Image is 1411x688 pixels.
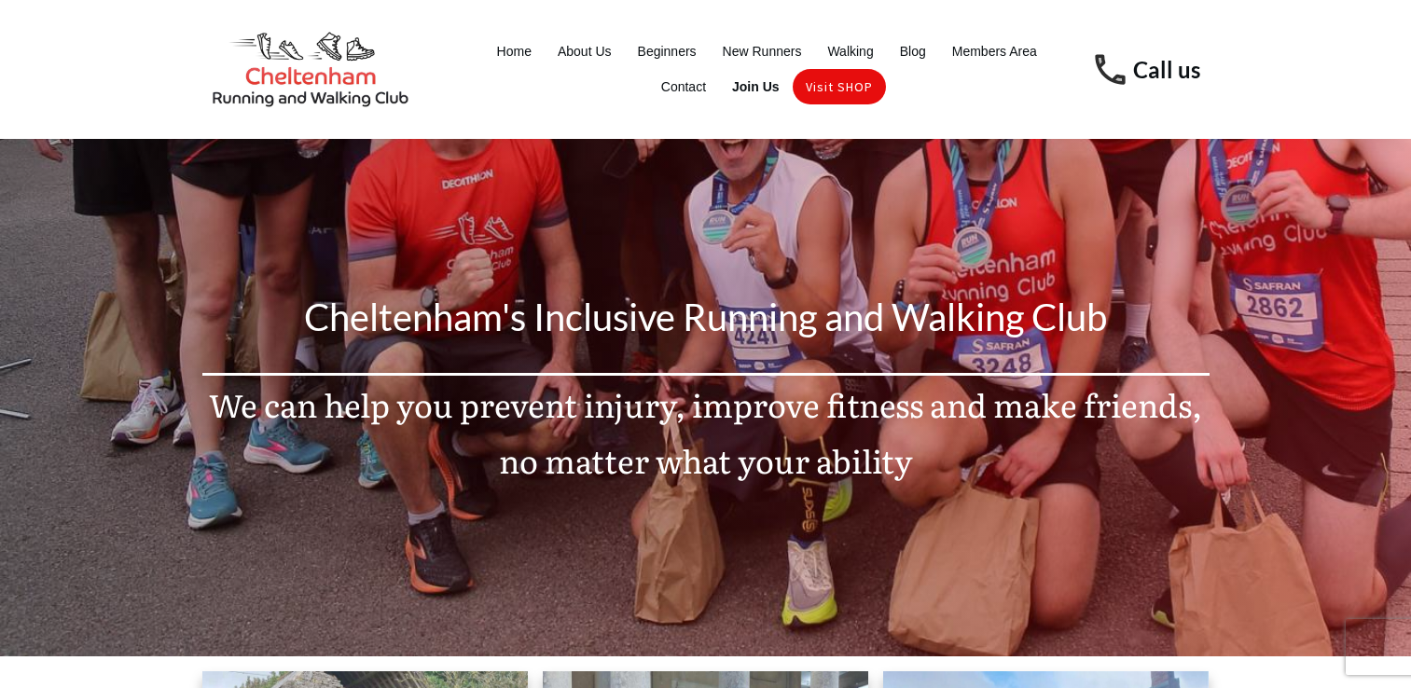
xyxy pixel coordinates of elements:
[952,38,1037,64] a: Members Area
[202,26,419,113] img: Cheltenham Running and Walking Club Logo
[827,38,873,64] a: Walking
[203,377,1209,510] p: We can help you prevent injury, improve fitness and make friends, no matter what your ability
[661,74,706,100] a: Contact
[558,38,612,64] a: About Us
[1133,56,1200,83] a: Call us
[203,284,1209,372] p: Cheltenham's Inclusive Running and Walking Club
[732,74,780,100] a: Join Us
[497,38,532,64] a: Home
[638,38,697,64] a: Beginners
[723,38,802,64] a: New Runners
[900,38,926,64] a: Blog
[806,74,873,100] a: Visit SHOP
